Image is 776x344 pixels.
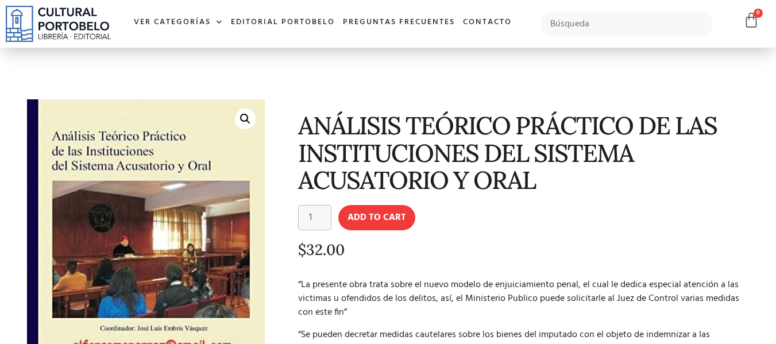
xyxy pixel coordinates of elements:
[298,240,306,259] span: $
[743,12,759,29] a: 0
[754,9,763,18] span: 0
[298,112,747,194] h1: ANÁLISIS TEÓRICO PRÁCTICO DE LAS INSTITUCIONES DEL SISTEMA ACUSATORIO Y ORAL
[339,10,459,35] a: Preguntas frecuentes
[338,205,415,230] button: Add to cart
[298,205,331,230] input: Product quantity
[235,109,256,129] a: 🔍
[298,240,345,259] bdi: 32.00
[227,10,339,35] a: Editorial Portobelo
[541,12,713,36] input: Búsqueda
[298,278,747,319] p: “La presente obra trata sobre el nuevo modelo de enjuiciamiento penal, el cual le dedica especial...
[459,10,516,35] a: Contacto
[130,10,227,35] a: Ver Categorías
